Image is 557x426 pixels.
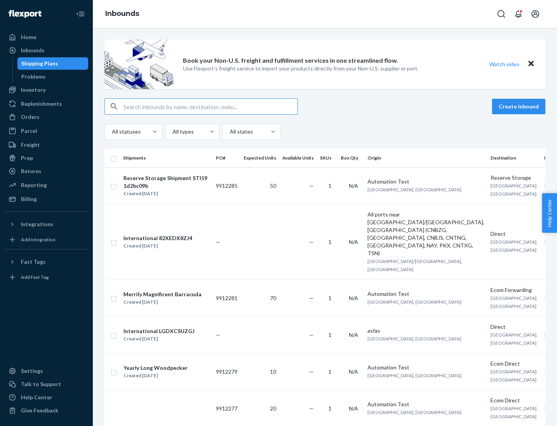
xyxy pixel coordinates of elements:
div: Prep [21,154,33,162]
div: Freight [21,141,40,149]
button: Close Navigation [73,6,88,22]
a: Talk to Support [5,378,88,390]
span: 1 [328,239,331,245]
div: Automation Test [367,400,484,408]
div: Replenishments [21,100,62,108]
div: Yearly Long Woodpecker [123,364,188,372]
img: Flexport logo [9,10,41,18]
div: Inventory [21,86,46,94]
span: — [309,405,314,412]
div: International LGDXCSUZGJ [123,327,195,335]
div: Talk to Support [21,380,61,388]
a: Reporting [5,179,88,191]
span: 1 [328,368,331,375]
div: Fast Tags [21,258,46,266]
span: — [309,239,314,245]
span: N/A [349,182,358,189]
button: Close [526,58,536,70]
div: Ecom Forwarding [490,286,538,294]
a: Shipping Plans [17,57,89,70]
span: 1 [328,182,331,189]
ol: breadcrumbs [99,3,145,25]
a: Problems [17,70,89,83]
span: 1 [328,405,331,412]
div: International 82XEDX8ZJ4 [123,234,192,242]
a: Parcel [5,125,88,137]
a: Home [5,31,88,43]
div: Created [DATE] [123,190,209,198]
div: Created [DATE] [123,242,192,250]
span: N/A [349,239,358,245]
a: Inbounds [5,44,88,57]
div: Ecom Direct [490,397,538,404]
span: N/A [349,368,358,375]
button: Watch video [484,58,525,70]
a: Add Integration [5,234,88,246]
td: 9912281 [213,280,241,316]
span: [GEOGRAPHIC_DATA], [GEOGRAPHIC_DATA] [367,373,461,378]
a: Inventory [5,84,88,96]
div: Give Feedback [21,407,58,414]
a: Returns [5,165,88,177]
th: Expected Units [241,149,279,167]
div: Returns [21,167,41,175]
span: [GEOGRAPHIC_DATA], [GEOGRAPHIC_DATA] [490,183,538,197]
span: [GEOGRAPHIC_DATA], [GEOGRAPHIC_DATA] [367,187,461,192]
span: [GEOGRAPHIC_DATA], [GEOGRAPHIC_DATA] [490,405,538,419]
input: All statuses [111,128,112,136]
div: Reserve Storage Shipment STI591d2bc09b [123,174,209,190]
span: 1 [328,332,331,338]
div: Parcel [21,127,37,135]
span: — [216,239,220,245]
span: N/A [349,295,358,301]
button: Give Feedback [5,404,88,417]
span: [GEOGRAPHIC_DATA], [GEOGRAPHIC_DATA] [367,336,461,342]
a: Add Fast Tag [5,271,88,283]
span: — [309,368,314,375]
span: — [309,182,314,189]
th: PO# [213,149,241,167]
div: Merrily Magnificent Barracuda [123,290,202,298]
div: Ecom Direct [490,360,538,368]
th: Available Units [279,149,317,167]
div: Help Center [21,393,52,401]
div: Billing [21,195,37,203]
button: Help Center [542,193,557,233]
span: — [309,295,314,301]
button: Open account menu [528,6,543,22]
span: — [309,332,314,338]
span: 20 [270,405,276,412]
td: 9912279 [213,353,241,390]
th: SKUs [317,149,338,167]
div: All ports near [GEOGRAPHIC_DATA]/[GEOGRAPHIC_DATA], [GEOGRAPHIC_DATA] (CNBZG, [GEOGRAPHIC_DATA], ... [367,211,484,257]
a: Billing [5,193,88,205]
p: Use Flexport’s freight service to import your products directly from your Non-U.S. supplier or port. [183,65,419,72]
th: Box Qty [338,149,364,167]
th: Origin [364,149,487,167]
div: Problems [21,73,46,81]
th: Destination [487,149,541,167]
input: Search inbounds by name, destination, msku... [123,99,297,114]
div: Shipping Plans [21,60,58,67]
div: Reserve Storage [490,174,538,182]
span: [GEOGRAPHIC_DATA], [GEOGRAPHIC_DATA] [490,332,538,346]
a: Help Center [5,391,88,404]
button: Integrations [5,218,88,230]
div: Add Integration [21,236,55,243]
span: [GEOGRAPHIC_DATA], [GEOGRAPHIC_DATA] [367,409,461,415]
div: Created [DATE] [123,372,188,380]
div: Direct [490,230,538,238]
a: Settings [5,365,88,377]
button: Fast Tags [5,256,88,268]
span: [GEOGRAPHIC_DATA], [GEOGRAPHIC_DATA] [490,369,538,383]
span: [GEOGRAPHIC_DATA], [GEOGRAPHIC_DATA] [490,295,538,309]
div: Integrations [21,220,53,228]
span: 10 [270,368,276,375]
div: Automation Test [367,290,484,298]
div: Direct [490,323,538,331]
a: Freight [5,139,88,151]
p: Book your Non-U.S. freight and fulfillment services in one streamlined flow. [183,56,398,65]
div: Home [21,33,36,41]
div: Orders [21,113,39,121]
